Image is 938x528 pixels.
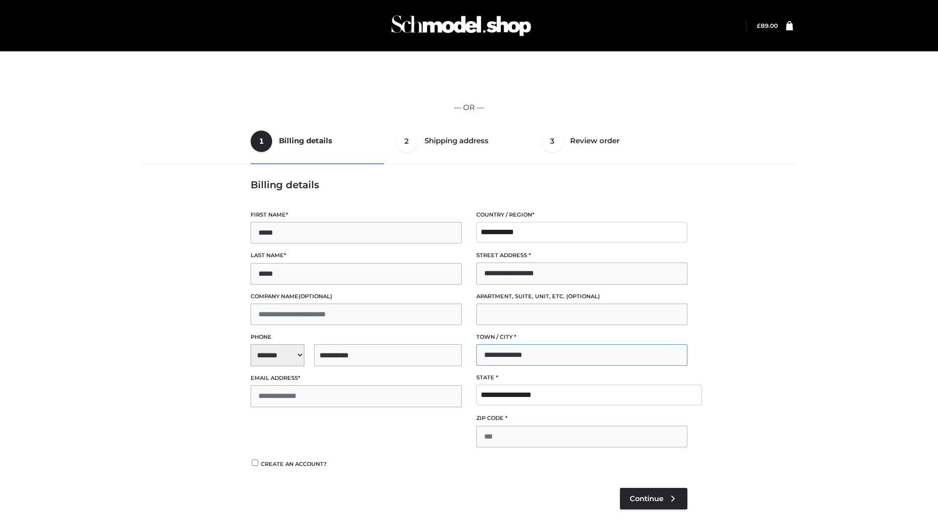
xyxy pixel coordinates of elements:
label: Email address [251,374,462,383]
span: (optional) [566,293,600,300]
span: (optional) [298,293,332,300]
iframe: Secure express checkout frame [143,65,795,92]
a: Continue [620,488,687,509]
span: Continue [630,494,663,503]
label: Country / Region [476,210,687,220]
label: Street address [476,251,687,260]
label: Company name [251,292,462,301]
span: £ [757,22,761,29]
p: — OR — [145,101,793,114]
img: Schmodel Admin 964 [388,6,534,45]
label: Phone [251,332,462,342]
label: State [476,373,687,382]
label: Last name [251,251,462,260]
input: Create an account? [251,460,259,466]
bdi: 89.00 [757,22,778,29]
span: Create an account? [261,461,327,467]
label: First name [251,210,462,220]
label: Town / City [476,332,687,342]
label: Apartment, suite, unit, etc. [476,292,687,301]
a: £89.00 [757,22,778,29]
label: ZIP Code [476,414,687,423]
h3: Billing details [251,179,687,191]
